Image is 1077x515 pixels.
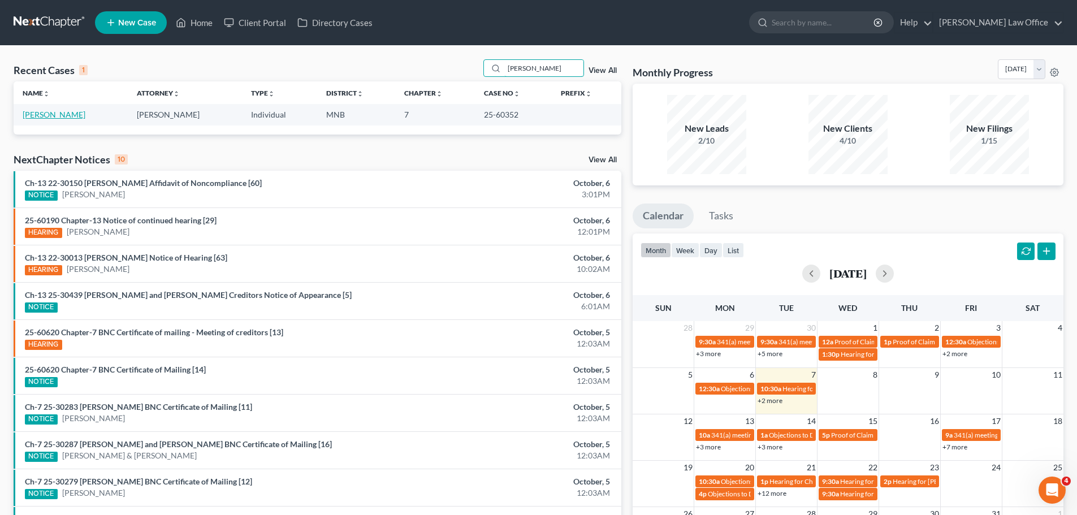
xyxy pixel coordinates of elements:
a: 25-60190 Chapter-13 Notice of continued hearing [29] [25,215,217,225]
div: 12:03AM [422,338,610,349]
div: 3:01PM [422,189,610,200]
div: HEARING [25,265,62,275]
span: Objections to Discharge Due (PFMC-7) for [PERSON_NAME] [721,384,899,393]
span: 29 [744,321,755,335]
a: Nameunfold_more [23,89,50,97]
button: week [671,243,699,258]
span: 1a [760,431,768,439]
a: [PERSON_NAME] [23,110,85,119]
a: Ch-13 22-30013 [PERSON_NAME] Notice of Hearing [63] [25,253,227,262]
span: Mon [715,303,735,313]
span: Proof of Claim Deadline - Standard for [PERSON_NAME] [893,337,1059,346]
a: [PERSON_NAME] Law Office [933,12,1063,33]
div: October, 5 [422,401,610,413]
a: Home [170,12,218,33]
span: 16 [929,414,940,428]
span: 9 [933,368,940,382]
a: [PERSON_NAME] [67,263,129,275]
h3: Monthly Progress [633,66,713,79]
span: 9:30a [760,337,777,346]
span: 12:30a [945,337,966,346]
span: 1p [884,337,892,346]
div: October, 6 [422,215,610,226]
div: 10 [115,154,128,165]
a: Prefixunfold_more [561,89,592,97]
div: NOTICE [25,377,58,387]
span: 20 [744,461,755,474]
div: NOTICE [25,191,58,201]
i: unfold_more [513,90,520,97]
span: 15 [867,414,879,428]
iframe: Intercom live chat [1039,477,1066,504]
span: 9a [945,431,953,439]
div: 1 [79,65,88,75]
div: October, 5 [422,364,610,375]
span: Hearing for [PERSON_NAME] [782,384,871,393]
div: October, 6 [422,252,610,263]
span: 10a [699,431,710,439]
span: 13 [744,414,755,428]
a: +2 more [758,396,782,405]
span: 7 [810,368,817,382]
i: unfold_more [268,90,275,97]
span: 3 [995,321,1002,335]
a: Tasks [699,204,743,228]
span: 6 [749,368,755,382]
a: Directory Cases [292,12,378,33]
td: MNB [317,104,395,125]
span: Wed [838,303,857,313]
div: NOTICE [25,489,58,499]
span: 2p [884,477,892,486]
span: 18 [1052,414,1063,428]
span: New Case [118,19,156,27]
div: NOTICE [25,302,58,313]
a: +12 more [758,489,786,497]
span: 19 [682,461,694,474]
i: unfold_more [585,90,592,97]
span: 1p [760,477,768,486]
button: day [699,243,723,258]
div: 12:01PM [422,226,610,237]
span: 21 [806,461,817,474]
span: 4 [1057,321,1063,335]
span: 4p [699,490,707,498]
span: 4 [1062,477,1071,486]
a: Ch-13 25-30439 [PERSON_NAME] and [PERSON_NAME] Creditors Notice of Appearance [5] [25,290,352,300]
a: [PERSON_NAME] & [PERSON_NAME] [62,450,197,461]
div: HEARING [25,228,62,238]
span: 341(a) meeting for [PERSON_NAME] & [PERSON_NAME] [778,337,948,346]
span: 17 [991,414,1002,428]
span: 341(a) meeting for [PERSON_NAME] & [PERSON_NAME] [717,337,886,346]
a: [PERSON_NAME] [62,189,125,200]
span: 25 [1052,461,1063,474]
a: +3 more [758,443,782,451]
span: 14 [806,414,817,428]
span: 8 [872,368,879,382]
div: October, 5 [422,476,610,487]
span: 28 [682,321,694,335]
div: New Leads [667,122,746,135]
span: Tue [779,303,794,313]
a: Typeunfold_more [251,89,275,97]
td: [PERSON_NAME] [128,104,242,125]
a: View All [589,156,617,164]
a: +5 more [758,349,782,358]
a: View All [589,67,617,75]
div: HEARING [25,340,62,350]
div: NOTICE [25,452,58,462]
a: [PERSON_NAME] [62,487,125,499]
a: +2 more [942,349,967,358]
div: NextChapter Notices [14,153,128,166]
span: 1:30p [822,350,840,358]
div: October, 5 [422,327,610,338]
span: 24 [991,461,1002,474]
span: 30 [806,321,817,335]
i: unfold_more [436,90,443,97]
div: 10:02AM [422,263,610,275]
h2: [DATE] [829,267,867,279]
span: 2 [933,321,940,335]
div: 1/15 [950,135,1029,146]
div: October, 5 [422,439,610,450]
i: unfold_more [43,90,50,97]
td: 7 [395,104,475,125]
